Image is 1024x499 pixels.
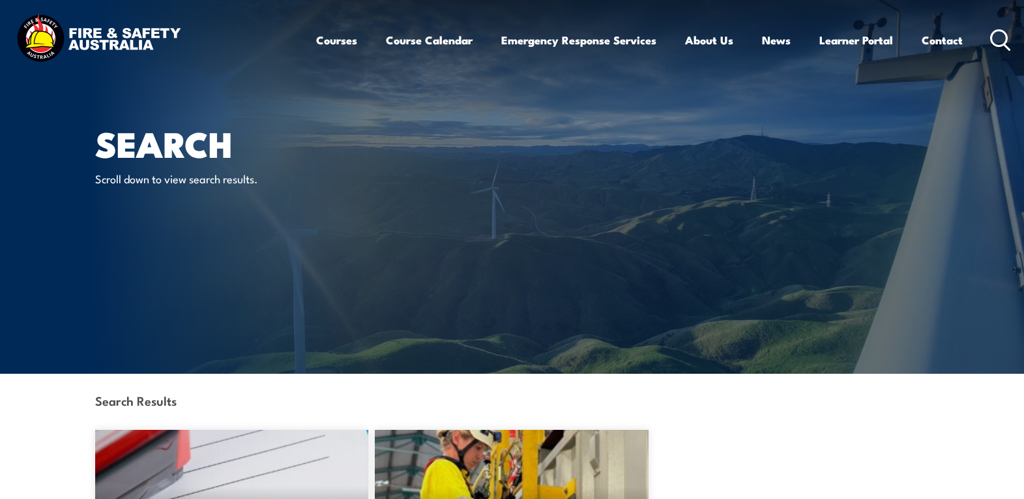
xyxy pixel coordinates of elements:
[386,23,473,57] a: Course Calendar
[819,23,893,57] a: Learner Portal
[501,23,656,57] a: Emergency Response Services
[922,23,963,57] a: Contact
[95,391,177,409] strong: Search Results
[95,128,417,159] h1: Search
[762,23,791,57] a: News
[95,171,333,186] p: Scroll down to view search results.
[685,23,733,57] a: About Us
[316,23,357,57] a: Courses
